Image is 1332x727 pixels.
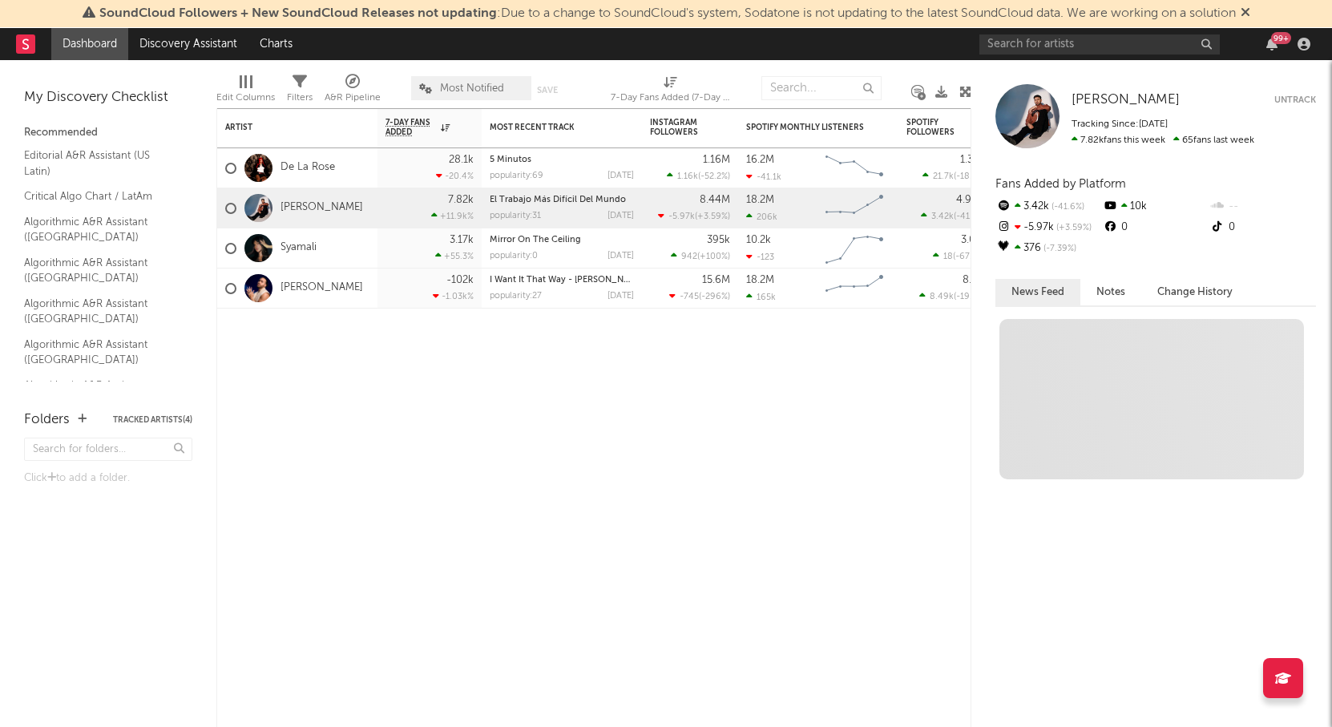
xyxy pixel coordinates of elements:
[281,241,317,255] a: Syamali
[24,88,192,107] div: My Discovery Checklist
[611,68,731,115] div: 7-Day Fans Added (7-Day Fans Added)
[99,7,1236,20] span: : Due to a change to SoundCloud's system, Sodatone is not updating to the latest SoundCloud data....
[431,211,474,221] div: +11.9k %
[24,147,176,180] a: Editorial A&R Assistant (US Latin)
[325,88,381,107] div: A&R Pipeline
[995,279,1080,305] button: News Feed
[1241,7,1250,20] span: Dismiss
[995,238,1102,259] div: 376
[963,275,987,285] div: 8.6M
[956,293,984,301] span: -19.8 %
[385,118,437,137] span: 7-Day Fans Added
[490,236,581,244] a: Mirror On The Ceiling
[671,251,730,261] div: ( )
[24,188,176,205] a: Critical Algo Chart / LatAm
[281,201,363,215] a: [PERSON_NAME]
[1072,92,1180,108] a: [PERSON_NAME]
[746,172,781,182] div: -41.1k
[24,295,176,328] a: Algorithmic A&R Assistant ([GEOGRAPHIC_DATA])
[1072,135,1165,145] span: 7.82k fans this week
[51,28,128,60] a: Dashboard
[440,83,504,94] span: Most Notified
[701,293,728,301] span: -296 %
[700,195,730,205] div: 8.44M
[680,293,699,301] span: -745
[702,275,730,285] div: 15.6M
[281,161,335,175] a: De La Rose
[611,88,731,107] div: 7-Day Fans Added (7-Day Fans Added)
[435,251,474,261] div: +55.3 %
[746,212,777,222] div: 206k
[490,196,634,204] div: El Trabajo Más Difícil Del Mundo
[1209,217,1316,238] div: 0
[490,252,538,261] div: popularity: 0
[24,469,192,488] div: Click to add a folder.
[450,235,474,245] div: 3.17k
[995,178,1126,190] span: Fans Added by Platform
[24,213,176,246] a: Algorithmic A&R Assistant ([GEOGRAPHIC_DATA])
[746,123,866,132] div: Spotify Monthly Listeners
[700,172,728,181] span: -52.2 %
[1072,93,1180,107] span: [PERSON_NAME]
[490,172,543,180] div: popularity: 69
[761,76,882,100] input: Search...
[99,7,497,20] span: SoundCloud Followers + New SoundCloud Releases not updating
[1072,119,1168,129] span: Tracking Since: [DATE]
[707,235,730,245] div: 395k
[24,123,192,143] div: Recommended
[956,212,984,221] span: -41.6 %
[24,336,176,369] a: Algorithmic A&R Assistant ([GEOGRAPHIC_DATA])
[607,292,634,301] div: [DATE]
[979,34,1220,55] input: Search for artists
[24,438,192,461] input: Search for folders...
[1049,203,1084,212] span: -41.6 %
[650,118,706,137] div: Instagram Followers
[248,28,304,60] a: Charts
[24,410,70,430] div: Folders
[1102,196,1209,217] div: 10k
[995,196,1102,217] div: 3.42k
[1141,279,1249,305] button: Change History
[607,252,634,261] div: [DATE]
[995,217,1102,238] div: -5.97k
[490,236,634,244] div: Mirror On The Ceiling
[960,155,987,165] div: 1.31M
[490,212,541,220] div: popularity: 31
[818,269,890,309] svg: Chart title
[1054,224,1092,232] span: +3.59 %
[490,155,531,164] a: 5 Minutos
[746,235,771,245] div: 10.2k
[490,123,610,132] div: Most Recent Track
[955,252,984,261] span: -67.9 %
[667,171,730,181] div: ( )
[697,212,728,221] span: +3.59 %
[287,88,313,107] div: Filters
[818,148,890,188] svg: Chart title
[746,155,774,165] div: 16.2M
[448,195,474,205] div: 7.82k
[930,293,954,301] span: 8.49k
[658,211,730,221] div: ( )
[700,252,728,261] span: +100 %
[1102,217,1209,238] div: 0
[24,254,176,287] a: Algorithmic A&R Assistant ([GEOGRAPHIC_DATA])
[113,416,192,424] button: Tracked Artists(4)
[922,171,987,181] div: ( )
[325,68,381,115] div: A&R Pipeline
[933,172,954,181] span: 21.7k
[1266,38,1278,50] button: 99+
[490,276,672,285] a: I Want It That Way - [PERSON_NAME] Remix
[436,171,474,181] div: -20.4 %
[216,68,275,115] div: Edit Columns
[919,291,987,301] div: ( )
[943,252,953,261] span: 18
[449,155,474,165] div: 28.1k
[287,68,313,115] div: Filters
[961,235,987,245] div: 3.05k
[746,275,774,285] div: 18.2M
[537,86,558,95] button: Save
[933,251,987,261] div: ( )
[681,252,697,261] span: 942
[490,276,634,285] div: I Want It That Way - KARYO Remix
[703,155,730,165] div: 1.16M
